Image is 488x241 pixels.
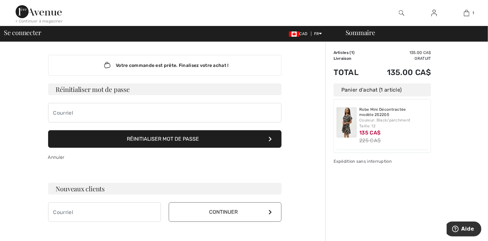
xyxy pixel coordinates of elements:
[16,18,63,24] div: < Continuer à magasiner
[334,158,431,164] div: Expédition sans interruption
[369,56,431,61] td: Gratuit
[334,56,369,61] td: Livraison
[351,50,353,55] span: 1
[334,50,369,56] td: Articles ( )
[289,32,310,36] span: CAD
[289,32,299,37] img: Canadian Dollar
[48,103,282,122] input: Courriel
[447,222,481,238] iframe: Ouvre un widget dans lequel vous pouvez trouver plus d’informations
[451,9,482,17] a: 1
[473,10,474,16] span: 1
[48,155,65,160] a: Annuler
[334,83,431,96] div: Panier d'achat (1 article)
[431,9,437,17] img: Mes infos
[48,130,282,148] button: Réinitialiser mot de passe
[360,137,381,144] s: 225 CA$
[369,61,431,83] td: 135.00 CA$
[48,183,282,195] h3: Nouveaux clients
[426,9,442,17] a: Se connecter
[369,50,431,56] td: 135.00 CA$
[48,202,161,222] input: Courriel
[399,9,404,17] img: recherche
[360,107,429,117] a: Robe Mini Décontractée modèle 252205
[4,29,41,36] span: Se connecter
[360,117,429,129] div: Couleur: Black/parchment Taille: 12
[169,202,282,222] button: Continuer
[16,5,62,18] img: 1ère Avenue
[314,32,322,36] span: FR
[338,29,484,36] div: Sommaire
[334,61,369,83] td: Total
[336,107,357,138] img: Robe Mini Décontractée modèle 252205
[360,130,381,136] span: 135 CA$
[48,55,282,76] div: Votre commande est prête. Finalisez votre achat !
[48,83,282,95] h3: Réinitialiser mot de passe
[464,9,469,17] img: Mon panier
